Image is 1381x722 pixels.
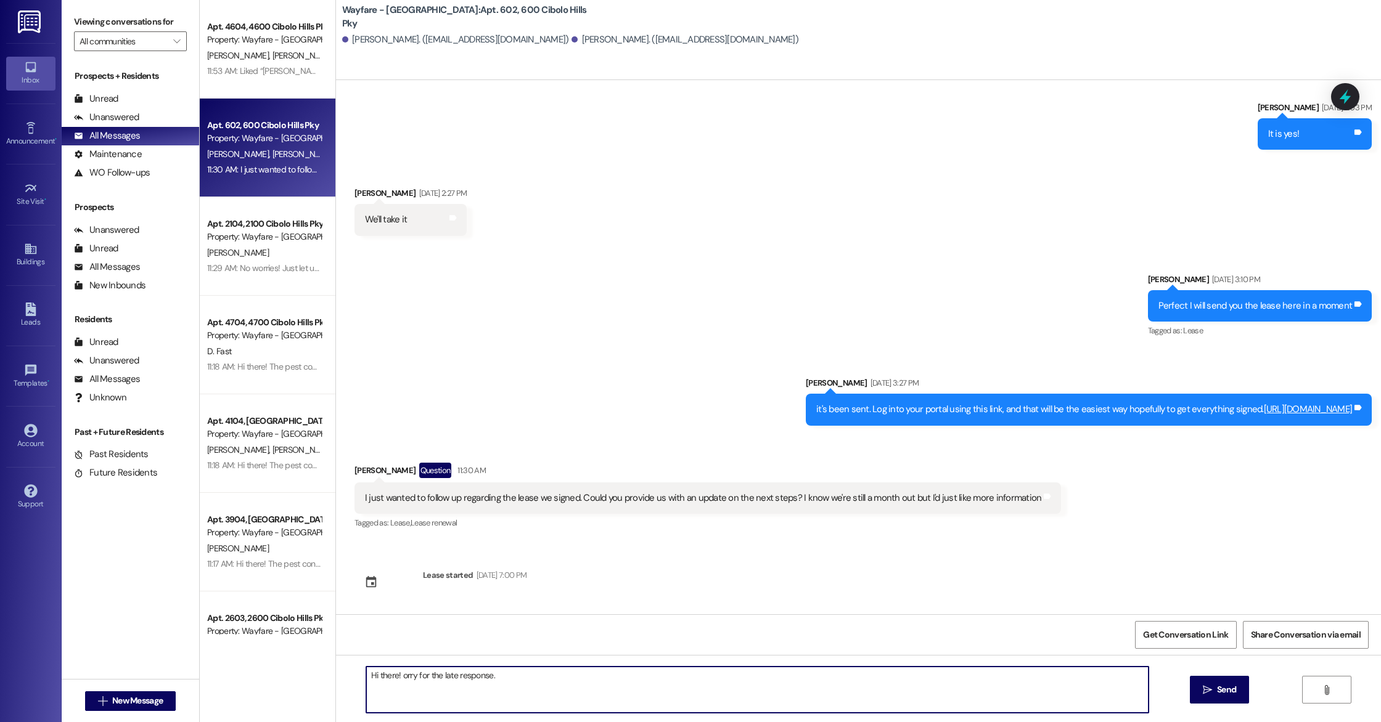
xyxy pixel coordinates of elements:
[74,279,145,292] div: New Inbounds
[6,178,55,211] a: Site Visit •
[1264,403,1353,415] a: [URL][DOMAIN_NAME]
[1251,628,1361,641] span: Share Conversation via email
[366,667,1149,713] textarea: Hi there! orry for the late response.
[1203,685,1212,695] i: 
[62,426,199,439] div: Past + Future Residents
[473,569,527,582] div: [DATE] 7:00 PM
[1268,128,1300,140] div: It is yes!
[365,492,1042,505] div: I just wanted to follow up regarding the lease we signed. Could you provide us with an update on ...
[74,129,140,142] div: All Messages
[74,354,139,367] div: Unanswered
[207,526,321,539] div: Property: Wayfare - [GEOGRAPHIC_DATA]
[816,403,1352,416] div: it's been sent. Log into your portal using this link, and that will be the easiest way hopefully ...
[74,12,187,31] label: Viewing conversations for
[74,111,139,124] div: Unanswered
[207,625,321,638] div: Property: Wayfare - [GEOGRAPHIC_DATA]
[112,694,163,707] span: New Message
[207,230,321,243] div: Property: Wayfare - [GEOGRAPHIC_DATA]
[207,65,1290,76] div: 11:53 AM: Liked “[PERSON_NAME] (Wayfare - [GEOGRAPHIC_DATA]): Hi there! The pest control company ...
[207,247,269,258] span: [PERSON_NAME]
[207,415,321,428] div: Apt. 4104, [GEOGRAPHIC_DATA]
[207,346,231,357] span: D. Fast
[1143,628,1228,641] span: Get Conversation Link
[572,33,798,46] div: [PERSON_NAME]. ([EMAIL_ADDRESS][DOMAIN_NAME])
[354,187,467,204] div: [PERSON_NAME]
[207,119,321,132] div: Apt. 602, 600 Cibolo Hills Pky
[85,691,176,711] button: New Message
[6,481,55,514] a: Support
[1322,685,1331,695] i: 
[342,4,589,30] b: Wayfare - [GEOGRAPHIC_DATA]: Apt. 602, 600 Cibolo Hills Pky
[207,428,321,440] div: Property: Wayfare - [GEOGRAPHIC_DATA]
[272,444,337,455] span: [PERSON_NAME]
[207,558,1070,569] div: 11:17 AM: Hi there! The pest control company is here and is going to arrive at your unit momentar...
[62,70,199,83] div: Prospects + Residents
[1258,101,1372,118] div: [PERSON_NAME]
[1243,621,1369,649] button: Share Conversation via email
[62,201,199,214] div: Prospects
[419,463,452,478] div: Question
[1183,325,1203,336] span: Lease
[207,217,321,230] div: Apt. 2104, 2100 Cibolo Hills Pky
[867,376,919,389] div: [DATE] 3:27 PM
[207,329,321,342] div: Property: Wayfare - [GEOGRAPHIC_DATA]
[207,20,321,33] div: Apt. 4604, 4600 Cibolo Hills Pky
[207,33,321,46] div: Property: Wayfare - [GEOGRAPHIC_DATA]
[6,238,55,272] a: Buildings
[207,262,351,274] div: 11:29 AM: No worries! Just let us know 😊
[173,36,180,46] i: 
[207,361,1072,372] div: 11:18 AM: Hi there! The pest control company is here and is going to arrive at your unit momentar...
[207,513,321,526] div: Apt. 3904, [GEOGRAPHIC_DATA]
[207,460,1285,471] div: 11:18 AM: Hi there! The pest control company is here and is going to arrive at your unit momentar...
[207,612,321,625] div: Apt. 2603, 2600 Cibolo Hills Pky
[74,391,126,404] div: Unknown
[207,444,273,455] span: [PERSON_NAME]
[80,31,167,51] input: All communities
[6,420,55,453] a: Account
[365,213,407,226] div: We'll take it
[6,360,55,393] a: Templates •
[55,135,57,144] span: •
[62,313,199,326] div: Residents
[354,463,1062,482] div: [PERSON_NAME]
[74,448,149,461] div: Past Residents
[1190,676,1250,704] button: Send
[411,517,457,528] span: Lease renewal
[454,464,486,477] div: 11:30 AM
[47,377,49,386] span: •
[806,376,1372,394] div: [PERSON_NAME]
[207,132,321,145] div: Property: Wayfare - [GEOGRAPHIC_DATA]
[74,261,140,274] div: All Messages
[390,517,411,528] span: Lease ,
[207,148,273,160] span: [PERSON_NAME]
[1135,621,1236,649] button: Get Conversation Link
[1217,683,1236,696] span: Send
[6,57,55,90] a: Inbox
[44,195,46,204] span: •
[74,242,118,255] div: Unread
[74,92,118,105] div: Unread
[74,166,150,179] div: WO Follow-ups
[423,569,473,582] div: Lease started
[1148,322,1372,339] div: Tagged as:
[1158,299,1353,312] div: Perfect I will send you the lease here in a moment
[354,514,1062,532] div: Tagged as:
[74,148,142,161] div: Maintenance
[1148,273,1372,290] div: [PERSON_NAME]
[74,373,140,386] div: All Messages
[272,50,334,61] span: [PERSON_NAME]
[342,33,569,46] div: [PERSON_NAME]. ([EMAIL_ADDRESS][DOMAIN_NAME])
[207,164,859,175] div: 11:30 AM: I just wanted to follow up regarding the lease we signed. Could you provide us with an ...
[74,336,118,349] div: Unread
[6,299,55,332] a: Leads
[416,187,467,200] div: [DATE] 2:27 PM
[207,50,273,61] span: [PERSON_NAME]
[1319,101,1372,114] div: [DATE] 2:03 PM
[98,696,107,706] i: 
[1209,273,1260,286] div: [DATE] 3:10 PM
[18,10,43,33] img: ResiDesk Logo
[74,224,139,237] div: Unanswered
[207,316,321,329] div: Apt. 4704, 4700 Cibolo Hills Pky
[272,148,334,160] span: [PERSON_NAME]
[74,466,157,479] div: Future Residents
